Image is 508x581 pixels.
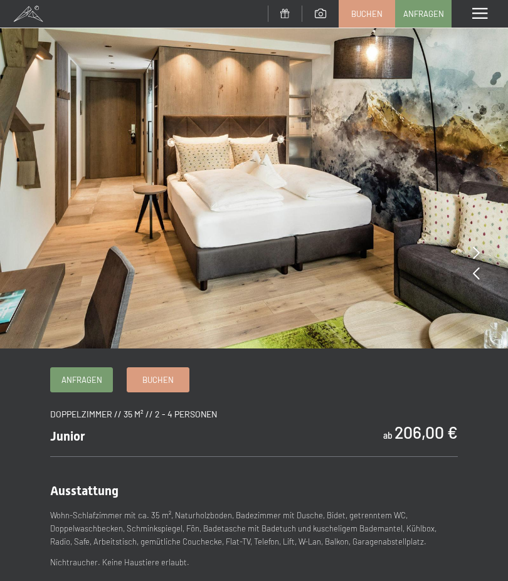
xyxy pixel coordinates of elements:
[127,368,189,392] a: Buchen
[51,368,112,392] a: Anfragen
[394,422,458,442] b: 206,00 €
[50,509,458,548] p: Wohn-Schlafzimmer mit ca. 35 m², Naturholzboden, Badezimmer mit Dusche, Bidet, getrenntem WC, Dop...
[142,374,174,385] span: Buchen
[50,409,217,419] span: Doppelzimmer // 35 m² // 2 - 4 Personen
[396,1,451,27] a: Anfragen
[339,1,394,27] a: Buchen
[50,556,458,569] p: Nichtraucher. Keine Haustiere erlaubt.
[351,8,383,19] span: Buchen
[50,429,85,444] span: Junior
[403,8,444,19] span: Anfragen
[50,483,119,498] span: Ausstattung
[61,374,102,385] span: Anfragen
[383,430,393,441] span: ab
